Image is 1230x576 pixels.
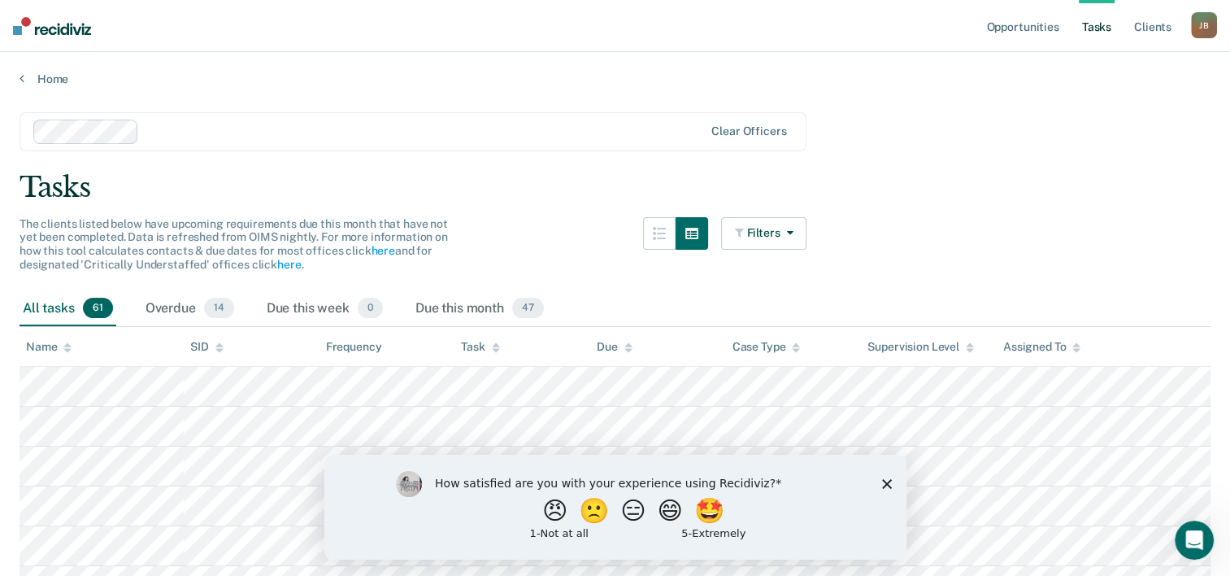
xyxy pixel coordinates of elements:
[1191,12,1217,38] div: J B
[371,244,394,257] a: here
[461,340,499,354] div: Task
[326,340,382,354] div: Frequency
[412,291,547,327] div: Due this month47
[20,72,1210,86] a: Home
[20,217,448,271] span: The clients listed below have upcoming requirements due this month that have not yet been complet...
[711,124,786,138] div: Clear officers
[13,17,91,35] img: Recidiviz
[277,258,301,271] a: here
[20,291,116,327] div: All tasks61
[358,298,383,319] span: 0
[732,340,801,354] div: Case Type
[263,291,386,327] div: Due this week0
[721,217,807,250] button: Filters
[83,298,113,319] span: 61
[1175,521,1214,560] iframe: Intercom live chat
[26,340,72,354] div: Name
[512,298,544,319] span: 47
[597,340,632,354] div: Due
[190,340,224,354] div: SID
[20,171,1210,204] div: Tasks
[324,455,906,560] iframe: Survey by Kim from Recidiviz
[204,298,234,319] span: 14
[1191,12,1217,38] button: JB
[867,340,974,354] div: Supervision Level
[142,291,237,327] div: Overdue14
[1003,340,1080,354] div: Assigned To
